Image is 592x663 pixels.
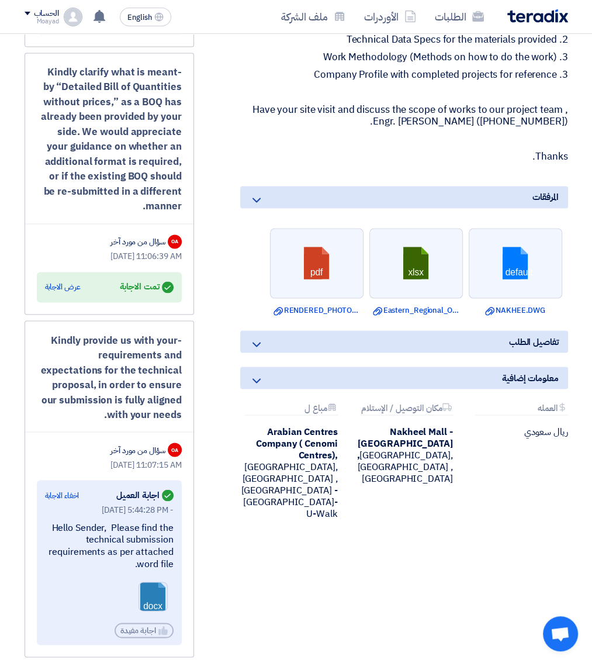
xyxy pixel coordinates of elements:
div: -Kindly provide us with your requirements and expectations for the technical proposal, in order t... [37,333,182,422]
div: Moayad [25,18,59,25]
a: الطلبات [425,3,493,30]
div: اجابة العميل [116,487,174,503]
img: Teradix logo [507,9,568,23]
button: English [120,8,171,26]
a: الأوردرات [355,3,425,30]
div: مباع ل [245,403,338,415]
a: NAKHEE.DWG [472,304,559,316]
div: [GEOGRAPHIC_DATA], [GEOGRAPHIC_DATA] ,[GEOGRAPHIC_DATA] - [GEOGRAPHIC_DATA]- U-Walk [240,426,338,519]
div: اجابة مفيدة [115,623,174,638]
p: 2. Technical Data Specs for the materials provided [240,34,568,46]
span: معلومات إضافية [502,371,559,384]
div: سؤال من مورد آخر [110,444,165,456]
div: [DATE] 5:44:28 PM - [45,503,174,516]
div: [DATE] 11:07:15 AM [37,458,182,471]
div: الحساب [34,9,59,19]
div: سؤال من مورد آخر [110,236,165,248]
b: Nakheel Mall - [GEOGRAPHIC_DATA], [356,424,452,462]
p: Have your site visit and discuss the scope of works to our project team , Engr. [PERSON_NAME] ([P... [240,104,568,127]
p: Thanks. [240,151,568,163]
div: تمت الاجابة [120,279,174,295]
span: English [127,13,152,22]
p: 3. Work Methodology (Methods on how to do the work) [240,51,568,63]
a: RENDERED_PHOTOS.pdf [274,304,360,316]
div: عرض الاجابة [45,281,81,293]
a: Technical_Submission_Requirements_1756651432413.docx [139,582,233,652]
div: مكان التوصيل / الإستلام [360,403,453,415]
p: 3. Company Profile with completed projects for reference [240,69,568,81]
div: اخفاء الاجابة [45,489,79,501]
div: Hello Sender, Please find the technical submission requirements as per attached word file. [45,522,174,570]
div: -Kindly clarify what is meant by “Detailed Bill of Quantities without prices,” as a BOQ has alrea... [37,65,182,214]
div: العمله [475,403,568,415]
b: Arabian Centres Company ( Cenomi Centres), [256,424,337,462]
div: ريال سعودي [470,426,568,437]
span: المرفقات [532,191,558,203]
a: Open chat [543,616,578,651]
div: OA [168,234,182,248]
div: [GEOGRAPHIC_DATA], [GEOGRAPHIC_DATA] ,[GEOGRAPHIC_DATA] [355,426,453,484]
div: [DATE] 11:06:39 AM [37,250,182,263]
span: تفاصيل الطلب [509,335,559,348]
a: ملف الشركة [272,3,355,30]
img: profile_test.png [64,8,82,26]
div: OA [168,443,182,457]
a: Eastern_Regional_Office_BOQ_Rev.xlsx [373,304,459,316]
